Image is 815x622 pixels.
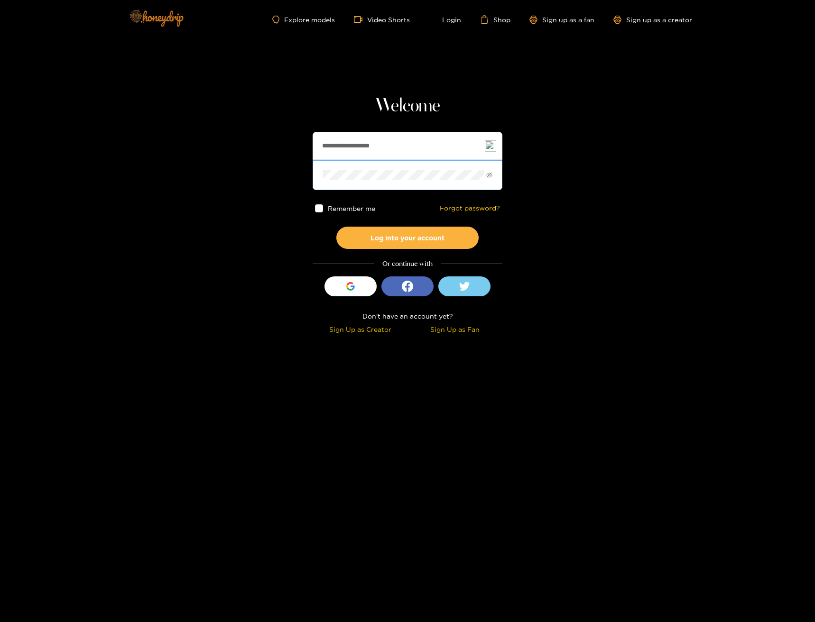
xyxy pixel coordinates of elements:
button: Log into your account [336,227,479,249]
h1: Welcome [313,95,502,118]
div: Sign Up as Fan [410,324,500,335]
a: Forgot password? [440,204,500,212]
span: video-camera [354,15,367,24]
div: Sign Up as Creator [315,324,405,335]
img: npw-badge-icon-locked.svg [472,172,480,180]
a: Shop [480,15,510,24]
span: eye-invisible [486,172,492,178]
a: Sign up as a creator [613,16,692,24]
img: npw-badge-icon-locked.svg [485,140,496,152]
a: Explore models [272,16,335,24]
a: Login [429,15,461,24]
div: Or continue with [313,258,502,269]
a: Sign up as a fan [529,16,594,24]
span: Remember me [328,205,375,212]
div: Don't have an account yet? [313,311,502,321]
a: Video Shorts [354,15,410,24]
